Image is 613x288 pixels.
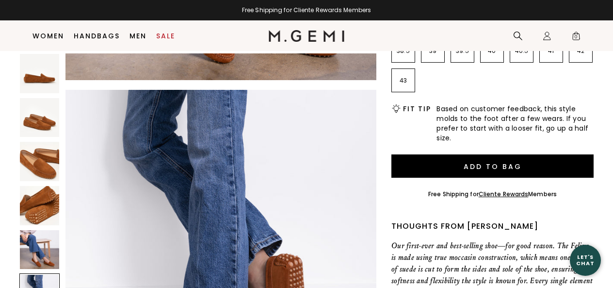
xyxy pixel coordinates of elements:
span: 0 [571,33,581,43]
a: Men [129,32,146,40]
img: The Felize Suede [20,54,59,93]
a: Women [32,32,64,40]
a: Handbags [74,32,120,40]
a: Cliente Rewards [479,190,529,198]
div: Let's Chat [570,254,601,266]
p: 43 [392,77,415,85]
img: The Felize Suede [20,230,59,270]
div: Thoughts from [PERSON_NAME] [391,220,594,232]
img: M.Gemi [269,30,345,42]
button: Add to Bag [391,154,594,178]
a: Sale [156,32,175,40]
div: Free Shipping for Members [428,190,557,198]
img: The Felize Suede [20,98,59,137]
span: Based on customer feedback, this style molds to the foot after a few wears. If you prefer to star... [436,104,594,143]
img: The Felize Suede [20,186,59,225]
img: The Felize Suede [20,142,59,181]
h2: Fit Tip [403,105,431,113]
